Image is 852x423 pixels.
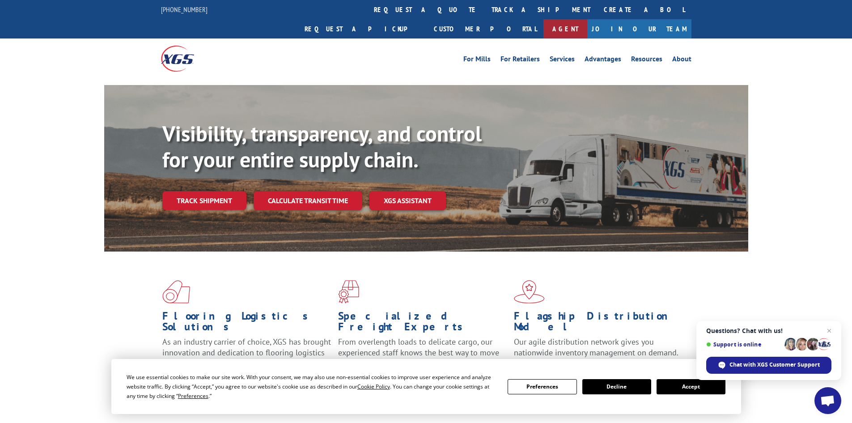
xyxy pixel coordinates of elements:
a: [PHONE_NUMBER] [161,5,208,14]
a: Agent [543,19,587,38]
span: Preferences [178,392,208,400]
a: Track shipment [162,191,246,210]
span: As an industry carrier of choice, XGS has brought innovation and dedication to flooring logistics... [162,337,331,368]
a: About [672,56,691,65]
h1: Specialized Freight Experts [338,311,507,337]
a: Calculate transit time [254,191,362,210]
h1: Flagship Distribution Model [514,311,683,337]
a: Join Our Team [587,19,691,38]
a: XGS ASSISTANT [369,191,446,210]
a: Services [550,56,575,65]
button: Accept [657,379,725,394]
a: Request a pickup [298,19,427,38]
span: Support is online [706,341,781,348]
b: Visibility, transparency, and control for your entire supply chain. [162,120,482,173]
a: Resources [631,56,662,65]
p: From overlength loads to delicate cargo, our experienced staff knows the best way to move your fr... [338,337,507,376]
a: Advantages [585,56,621,65]
a: Customer Portal [427,19,543,38]
span: Questions? Chat with us! [706,327,831,334]
button: Preferences [508,379,576,394]
img: xgs-icon-total-supply-chain-intelligence-red [162,280,190,303]
span: Cookie Policy [357,383,390,390]
span: Our agile distribution network gives you nationwide inventory management on demand. [514,337,678,358]
img: xgs-icon-focused-on-flooring-red [338,280,359,303]
div: Chat with XGS Customer Support [706,357,831,374]
button: Decline [582,379,651,394]
span: Close chat [824,325,835,336]
div: Open chat [814,387,841,414]
img: xgs-icon-flagship-distribution-model-red [514,280,545,303]
span: Chat with XGS Customer Support [729,361,820,369]
h1: Flooring Logistics Solutions [162,311,331,337]
div: Cookie Consent Prompt [111,359,741,414]
a: For Retailers [500,56,540,65]
div: We use essential cookies to make our site work. With your consent, we may also use non-essential ... [127,372,497,401]
a: For Mills [463,56,491,65]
